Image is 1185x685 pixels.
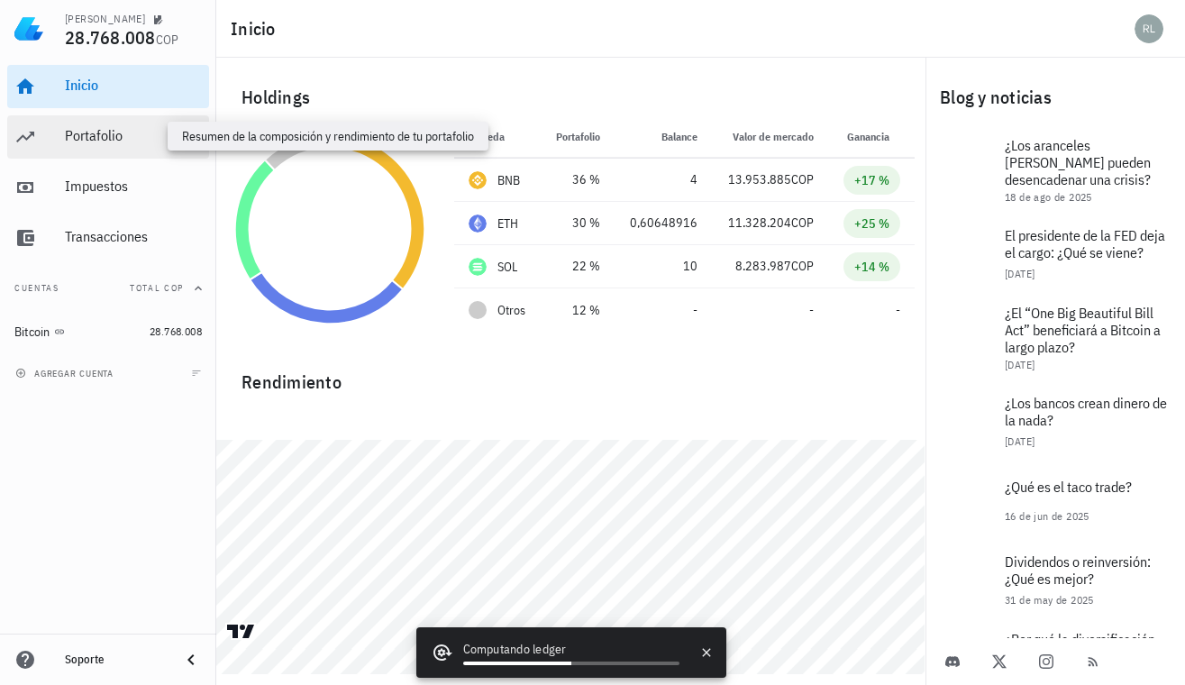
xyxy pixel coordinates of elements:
span: - [896,302,900,318]
div: Holdings [227,68,915,126]
div: Transacciones [65,228,202,245]
div: Portafolio [65,127,202,144]
div: [PERSON_NAME] [65,12,145,26]
div: Blog y noticias [925,68,1185,126]
span: ¿El “One Big Beautiful Bill Act” beneficiará a Bitcoin a largo plazo? [1005,304,1161,356]
div: Inicio [65,77,202,94]
span: - [693,302,697,318]
div: SOL-icon [469,258,487,276]
th: Portafolio [541,115,615,159]
div: 30 % [555,214,600,233]
span: 18 de ago de 2025 [1005,190,1092,204]
div: +25 % [854,215,889,233]
th: Balance [615,115,712,159]
div: Computando ledger [463,640,679,662]
button: agregar cuenta [11,364,122,382]
div: Rendimiento [227,353,915,397]
span: ¿Qué es el taco trade? [1005,478,1132,496]
div: Impuestos [65,178,202,195]
span: ¿Los aranceles [PERSON_NAME] pueden desencadenar una crisis? [1005,136,1151,188]
th: Moneda [454,115,541,159]
div: ETH-icon [469,215,487,233]
span: Otros [497,301,525,320]
a: ¿Qué es el taco trade? 16 de jun de 2025 [925,461,1185,541]
div: 0,60648916 [629,214,697,233]
button: CuentasTotal COP [7,267,209,310]
span: El presidente de la FED deja el cargo: ¿Qué se viene? [1005,226,1165,261]
h1: Inicio [231,14,283,43]
span: 28.768.008 [150,324,202,338]
span: COP [791,171,814,187]
div: 36 % [555,170,600,189]
span: [DATE] [1005,267,1035,280]
span: agregar cuenta [19,368,114,379]
span: 16 de jun de 2025 [1005,509,1089,523]
div: +17 % [854,171,889,189]
a: ¿Los bancos crean dinero de la nada? [DATE] [925,382,1185,461]
div: SOL [497,258,518,276]
a: Charting by TradingView [225,623,257,640]
span: 28.768.008 [65,25,156,50]
a: Transacciones [7,216,209,260]
div: 10 [629,257,697,276]
div: BNB-icon [469,171,487,189]
a: Bitcoin 28.768.008 [7,310,209,353]
div: avatar [1135,14,1163,43]
a: ¿Los aranceles [PERSON_NAME] pueden desencadenar una crisis? 18 de ago de 2025 [925,126,1185,215]
span: 31 de may de 2025 [1005,593,1094,607]
span: ¿Los bancos crean dinero de la nada? [1005,394,1167,429]
a: Portafolio [7,115,209,159]
span: [DATE] [1005,434,1035,448]
div: BNB [497,171,521,189]
div: 4 [629,170,697,189]
div: Soporte [65,653,166,667]
div: ETH [497,215,519,233]
span: Total COP [130,282,184,294]
span: 8.283.987 [735,258,791,274]
span: Dividendos o reinversión: ¿Qué es mejor? [1005,553,1151,588]
div: 22 % [555,257,600,276]
div: Bitcoin [14,324,50,340]
div: +14 % [854,258,889,276]
span: Ganancia [847,130,900,143]
span: 11.328.204 [728,215,791,231]
span: COP [791,215,814,231]
div: 12 % [555,301,600,320]
img: LedgiFi [14,14,43,43]
a: Impuestos [7,166,209,209]
a: Inicio [7,65,209,108]
a: ¿El “One Big Beautiful Bill Act” beneficiará a Bitcoin a largo plazo? [DATE] [925,294,1185,382]
a: El presidente de la FED deja el cargo: ¿Qué se viene? [DATE] [925,215,1185,294]
span: 13.953.885 [728,171,791,187]
span: COP [791,258,814,274]
th: Valor de mercado [712,115,828,159]
span: - [809,302,814,318]
span: COP [156,32,179,48]
a: Dividendos o reinversión: ¿Qué es mejor? 31 de may de 2025 [925,541,1185,620]
span: [DATE] [1005,358,1035,371]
